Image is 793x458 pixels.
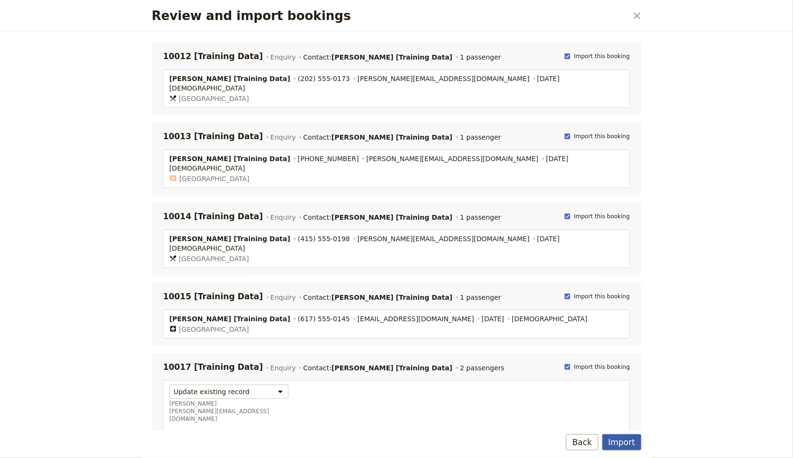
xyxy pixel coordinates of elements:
span: USA [179,94,249,103]
span: Import this booking [574,363,630,371]
span: 1 passenger [460,132,501,142]
button: Import [602,434,641,450]
h3: 10013 [Training Data] [163,131,263,142]
button: Back [566,434,598,450]
span: Contact: [303,363,453,373]
h3: 10015 [Training Data] [163,291,263,302]
span: Enquiry [270,293,296,302]
span: USA [179,174,249,183]
span: [PERSON_NAME][EMAIL_ADDRESS][DOMAIN_NAME] [358,234,530,244]
h2: Review and import bookings [152,9,627,23]
span: 1 passenger [460,52,501,62]
span: Enquiry [270,52,296,62]
h4: [PERSON_NAME] [Training Data] [169,314,290,324]
h3: 10017 [Training Data] [163,361,263,373]
span: [PERSON_NAME][EMAIL_ADDRESS][DOMAIN_NAME] [358,74,530,83]
span: Enquiry [270,132,296,142]
span: Contact: [303,293,453,302]
span: (718) 555-0123 [298,428,350,438]
span: (202) 555-0173 [298,74,350,83]
span: [DATE] [482,314,504,324]
span: [DEMOGRAPHIC_DATA] [512,314,587,324]
span: [DATE] [546,154,568,163]
span: Contact: [303,132,453,142]
span: 1 passenger [460,293,501,302]
span: ​ [169,173,177,184]
span: (617) 555-0145 [298,314,350,324]
span: [DEMOGRAPHIC_DATA] [169,244,245,253]
span: USA [179,254,249,264]
h4: [PERSON_NAME] [Training Data] [169,74,290,83]
span: [PERSON_NAME] [Training Data] [331,364,453,372]
span: [PERSON_NAME][EMAIL_ADDRESS][DOMAIN_NAME] [366,154,538,163]
span: [PERSON_NAME] [Training Data] [331,294,453,301]
h3: 10012 [Training Data] [163,51,263,62]
h3: 10014 [Training Data] [163,211,263,222]
span: 2 passengers [460,363,505,373]
span: [PERSON_NAME] [Training Data] [331,214,453,221]
span: [EMAIL_ADDRESS][DOMAIN_NAME] [358,314,474,324]
span: Contact: [303,213,453,222]
span: 1 passenger [460,213,501,222]
span: [DEMOGRAPHIC_DATA] [169,163,245,173]
span: Import this booking [574,293,630,300]
span: [DATE] [537,74,559,83]
span: [PERSON_NAME][EMAIL_ADDRESS][DOMAIN_NAME] [358,428,530,438]
span: Import this booking [574,213,630,220]
span: (415) 555-0198 [298,234,350,244]
span: Enquiry [270,363,296,373]
span: [DATE] [537,428,559,438]
h4: [PERSON_NAME] [Training Data] [169,428,290,438]
span: [DATE] [537,234,559,244]
span: [DEMOGRAPHIC_DATA] [169,83,245,93]
span: Import this booking [574,52,630,60]
span: [PERSON_NAME] [Training Data] [331,53,453,61]
p: [PERSON_NAME] [169,400,217,407]
h4: [PERSON_NAME] [Training Data] [169,234,290,244]
h4: [PERSON_NAME] [Training Data] [169,154,290,163]
button: Close dialog [629,8,645,24]
p: [PERSON_NAME][EMAIL_ADDRESS][DOMAIN_NAME] [169,407,288,423]
span: ​ [169,175,177,183]
span: [PERSON_NAME] [Training Data] [331,133,453,141]
span: USA [179,325,249,334]
span: [PHONE_NUMBER] [298,154,359,163]
span: Enquiry [270,213,296,222]
span: Contact: [303,52,453,62]
span: Import this booking [574,132,630,140]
